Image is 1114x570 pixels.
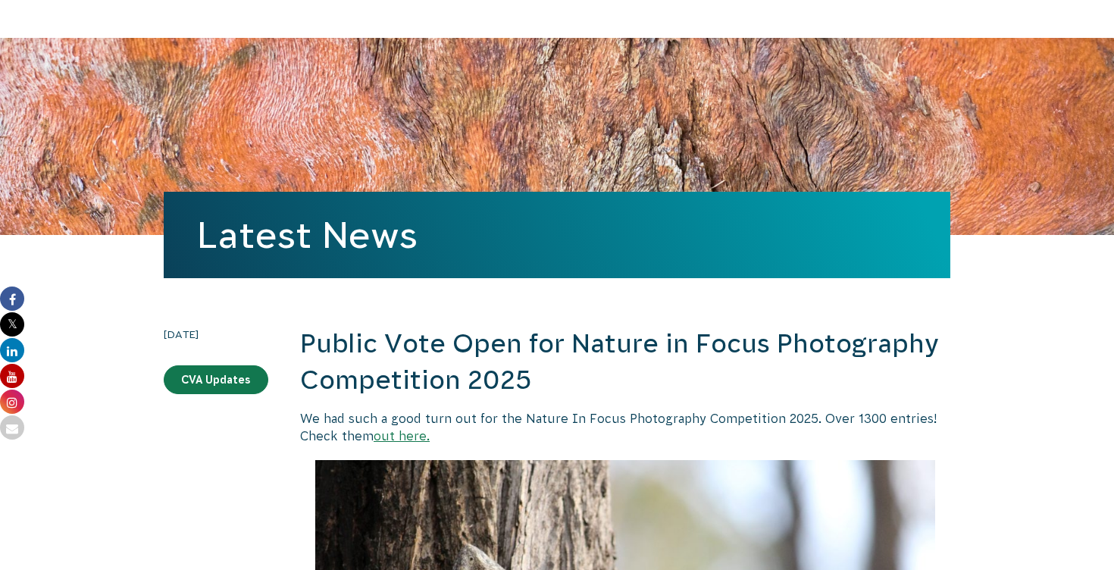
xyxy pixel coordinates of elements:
time: [DATE] [164,326,268,343]
a: Latest News [197,215,418,255]
h2: Public Vote Open for Nature in Focus Photography Competition 2025 [300,326,950,398]
a: CVA Updates [164,365,268,394]
a: out here. [374,429,430,443]
p: We had such a good turn out for the Nature In Focus Photography Competition 2025. Over 1300 entri... [300,410,950,444]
